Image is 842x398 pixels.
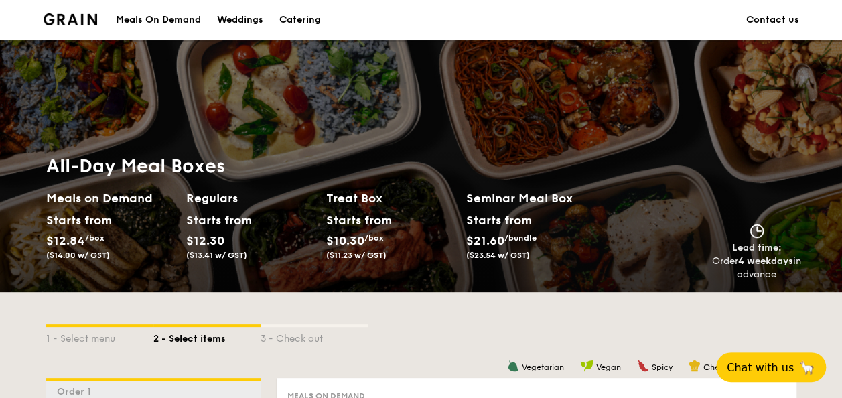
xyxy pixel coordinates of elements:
[580,360,593,372] img: icon-vegan.f8ff3823.svg
[727,361,794,374] span: Chat with us
[466,251,530,260] span: ($23.54 w/ GST)
[153,327,261,346] div: 2 - Select items
[46,210,106,230] div: Starts from
[46,154,606,178] h1: All-Day Meal Boxes
[466,189,606,208] h2: Seminar Meal Box
[466,210,531,230] div: Starts from
[504,233,537,243] span: /bundle
[44,13,98,25] a: Logotype
[186,189,315,208] h2: Regulars
[46,189,176,208] h2: Meals on Demand
[85,233,104,243] span: /box
[261,327,368,346] div: 3 - Check out
[522,362,564,372] span: Vegetarian
[57,386,96,397] span: Order 1
[689,360,701,372] img: icon-chef-hat.a58ddaea.svg
[507,360,519,372] img: icon-vegetarian.fe4039eb.svg
[44,13,98,25] img: Grain
[364,233,384,243] span: /box
[596,362,621,372] span: Vegan
[326,251,387,260] span: ($11.23 w/ GST)
[46,327,153,346] div: 1 - Select menu
[186,251,247,260] span: ($13.41 w/ GST)
[46,233,85,248] span: $12.84
[637,360,649,372] img: icon-spicy.37a8142b.svg
[716,352,826,382] button: Chat with us🦙
[46,251,110,260] span: ($14.00 w/ GST)
[466,233,504,248] span: $21.60
[186,210,246,230] div: Starts from
[703,362,796,372] span: Chef's recommendation
[747,224,767,239] img: icon-clock.2db775ea.svg
[732,242,782,253] span: Lead time:
[738,255,793,267] strong: 4 weekdays
[186,233,224,248] span: $12.30
[326,189,455,208] h2: Treat Box
[652,362,673,372] span: Spicy
[799,360,815,375] span: 🦙
[326,233,364,248] span: $10.30
[326,210,386,230] div: Starts from
[712,255,802,281] div: Order in advance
